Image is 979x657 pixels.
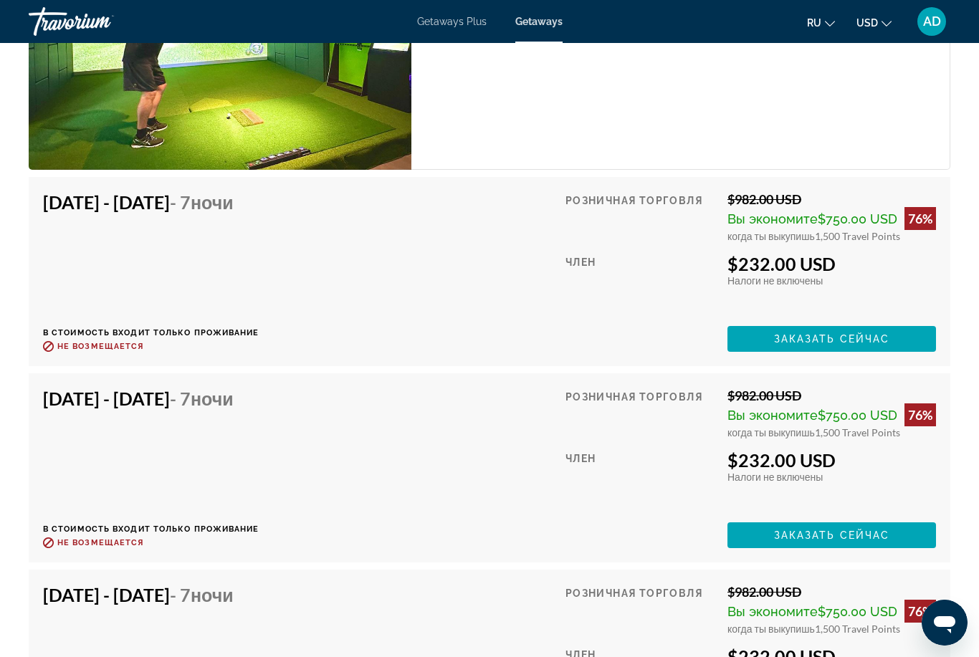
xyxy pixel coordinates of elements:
[922,600,968,646] iframe: Кнопка запуска окна обмена сообщениями
[727,426,815,438] span: когда ты выкупишь
[815,230,900,242] span: 1,500 Travel Points
[818,211,897,226] span: $750.00 USD
[43,328,259,337] p: В стоимость входит только проживание
[727,274,823,287] span: Налоги не включены
[774,333,890,345] span: Заказать сейчас
[515,16,563,27] a: Getaways
[856,12,892,33] button: Change currency
[923,14,941,29] span: AD
[417,16,487,27] a: Getaways Plus
[727,449,936,471] div: $232.00 USD
[727,211,818,226] span: Вы экономите
[57,342,143,351] span: Не возмещается
[565,253,717,315] div: Член
[565,449,717,512] div: Член
[727,253,936,274] div: $232.00 USD
[727,408,818,423] span: Вы экономите
[565,584,717,635] div: Розничная торговля
[727,388,936,403] div: $982.00 USD
[191,191,234,213] span: ночи
[807,17,821,29] span: ru
[43,584,249,605] h4: [DATE] - [DATE]
[565,388,717,438] div: Розничная торговля
[818,604,897,619] span: $750.00 USD
[727,191,936,207] div: $982.00 USD
[856,17,878,29] span: USD
[815,426,900,438] span: 1,500 Travel Points
[774,529,890,541] span: Заказать сейчас
[727,230,815,242] span: когда ты выкупишь
[807,12,835,33] button: Change language
[727,471,823,483] span: Налоги не включены
[815,623,900,635] span: 1,500 Travel Points
[727,522,936,548] button: Заказать сейчас
[904,403,936,426] div: 76%
[727,584,936,600] div: $982.00 USD
[565,191,717,242] div: Розничная торговля
[818,408,897,423] span: $750.00 USD
[904,207,936,230] div: 76%
[43,191,249,213] h4: [DATE] - [DATE]
[191,388,234,409] span: ночи
[191,584,234,605] span: ночи
[29,3,172,40] a: Travorium
[43,388,249,409] h4: [DATE] - [DATE]
[913,6,950,37] button: User Menu
[43,524,259,534] p: В стоимость входит только проживание
[727,623,815,635] span: когда ты выкупишь
[170,191,234,213] span: - 7
[727,604,818,619] span: Вы экономите
[727,326,936,352] button: Заказать сейчас
[170,388,234,409] span: - 7
[57,538,143,547] span: Не возмещается
[170,584,234,605] span: - 7
[904,600,936,623] div: 76%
